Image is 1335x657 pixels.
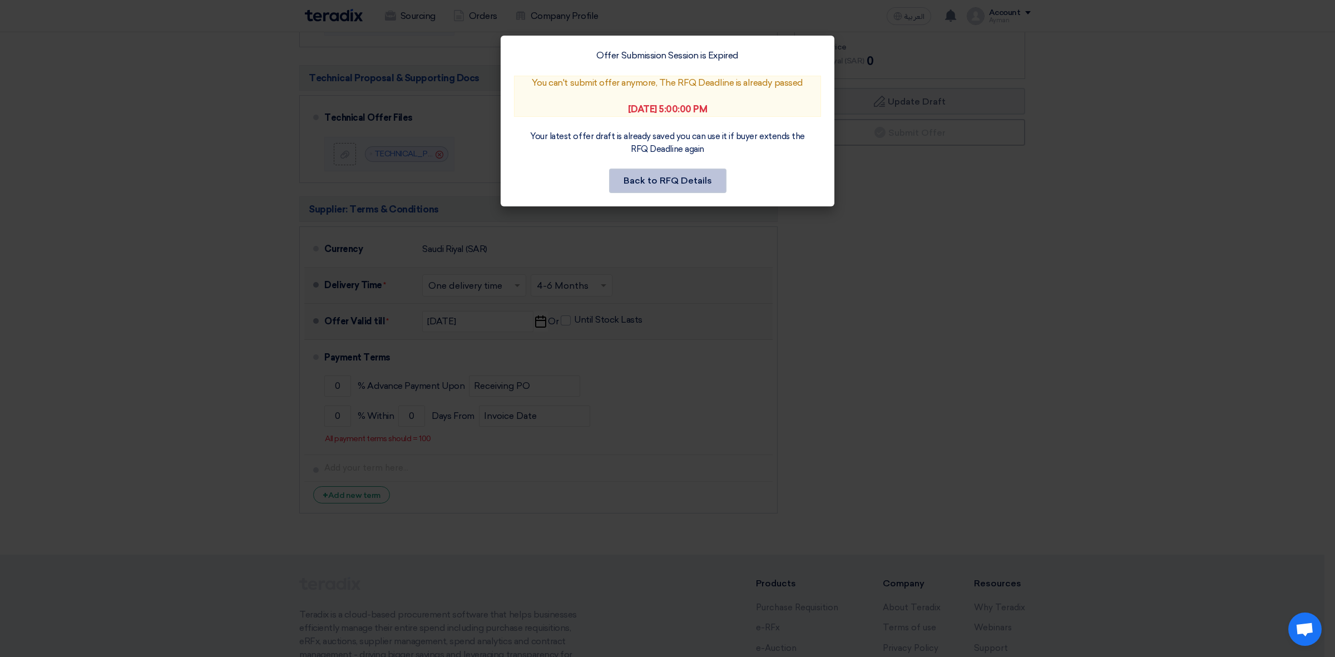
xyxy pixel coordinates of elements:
[609,169,726,193] button: Back to RFQ Details
[1288,612,1322,646] a: Open chat
[514,126,821,160] div: Your latest offer draft is already saved you can use it if buyer extends the RFQ Deadline again
[514,49,821,62] div: Offer Submission Session is Expired
[628,104,708,115] b: [DATE] 5:00:00 PM
[514,76,821,117] div: You can't submit offer anymore, The RFQ Deadline is already passed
